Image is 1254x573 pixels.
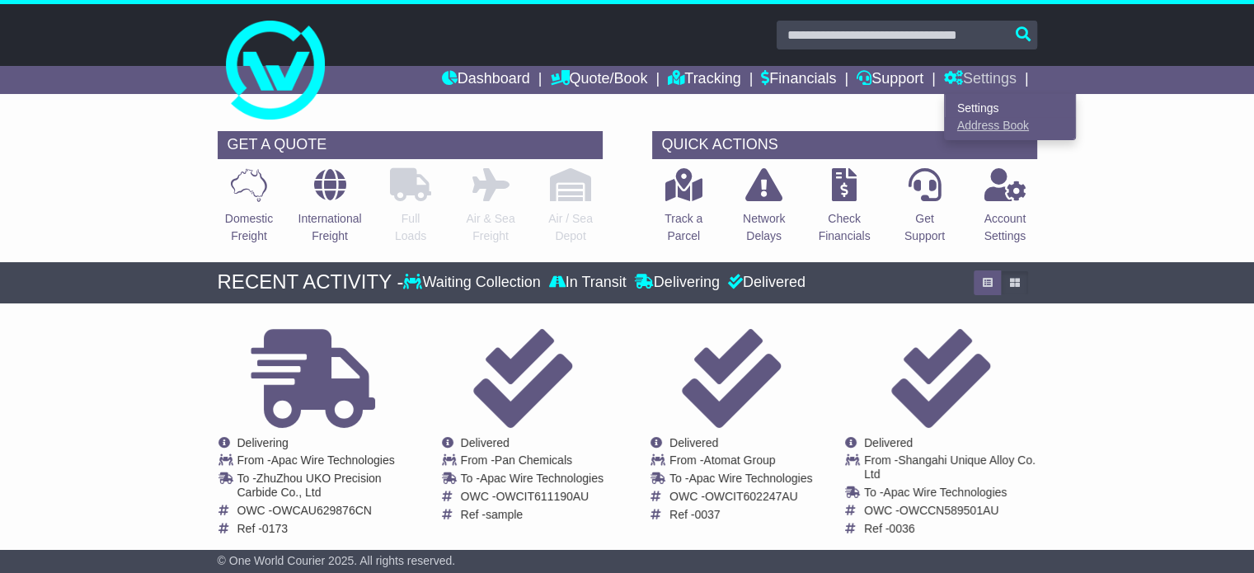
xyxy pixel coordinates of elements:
td: Ref - [237,522,410,536]
span: Apac Wire Technologies [688,472,812,485]
span: Delivering [237,436,289,449]
p: Check Financials [819,210,871,245]
a: Dashboard [442,66,530,94]
td: From - [461,453,604,472]
a: AccountSettings [984,167,1027,254]
div: In Transit [545,274,631,292]
span: OWCIT602247AU [705,490,798,503]
span: © One World Courier 2025. All rights reserved. [218,554,456,567]
td: From - [237,453,410,472]
span: Delivered [461,436,510,449]
td: Ref - [864,522,1036,536]
td: OWC - [461,490,604,508]
div: Delivered [724,274,805,292]
a: Financials [761,66,836,94]
p: Track a Parcel [665,210,702,245]
a: Quote/Book [550,66,647,94]
span: OWCIT611190AU [495,490,589,503]
p: Full Loads [390,210,431,245]
span: Apac Wire Technologies [480,472,604,485]
span: 0037 [694,508,720,521]
span: Delivered [669,436,718,449]
a: Settings [944,66,1017,94]
p: Network Delays [743,210,785,245]
td: To - [237,472,410,504]
span: Pan Chemicals [495,453,572,467]
span: Apac Wire Technologies [271,453,395,467]
a: DomesticFreight [224,167,274,254]
div: GET A QUOTE [218,131,603,159]
div: Waiting Collection [403,274,544,292]
a: GetSupport [904,167,946,254]
td: OWC - [237,504,410,522]
span: ZhuZhou UKO Precision Carbide Co., Ltd [237,472,382,499]
span: sample [486,508,523,521]
td: OWC - [864,504,1036,522]
a: NetworkDelays [742,167,786,254]
td: To - [461,472,604,490]
td: Ref - [669,508,812,522]
p: Domestic Freight [225,210,273,245]
td: To - [864,486,1036,504]
div: Quote/Book [944,94,1076,140]
span: Atomat Group [703,453,775,467]
div: RECENT ACTIVITY - [218,270,404,294]
a: Settings [945,99,1075,117]
a: InternationalFreight [297,167,362,254]
span: 0036 [889,522,914,535]
td: To - [669,472,812,490]
p: International Freight [298,210,361,245]
span: Shangahi Unique Alloy Co. Ltd [864,453,1036,481]
span: Delivered [864,436,913,449]
a: CheckFinancials [818,167,871,254]
p: Account Settings [984,210,1026,245]
span: OWCCN589501AU [899,504,999,517]
a: Track aParcel [664,167,703,254]
span: 0173 [262,522,288,535]
td: Ref - [461,508,604,522]
span: Apac Wire Technologies [883,486,1007,499]
p: Air / Sea Depot [548,210,593,245]
a: Tracking [668,66,740,94]
a: Support [857,66,923,94]
td: OWC - [669,490,812,508]
div: Delivering [631,274,724,292]
td: From - [864,453,1036,486]
span: OWCAU629876CN [272,504,372,517]
td: From - [669,453,812,472]
a: Address Book [945,117,1075,135]
div: QUICK ACTIONS [652,131,1037,159]
p: Air & Sea Freight [466,210,514,245]
p: Get Support [904,210,945,245]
